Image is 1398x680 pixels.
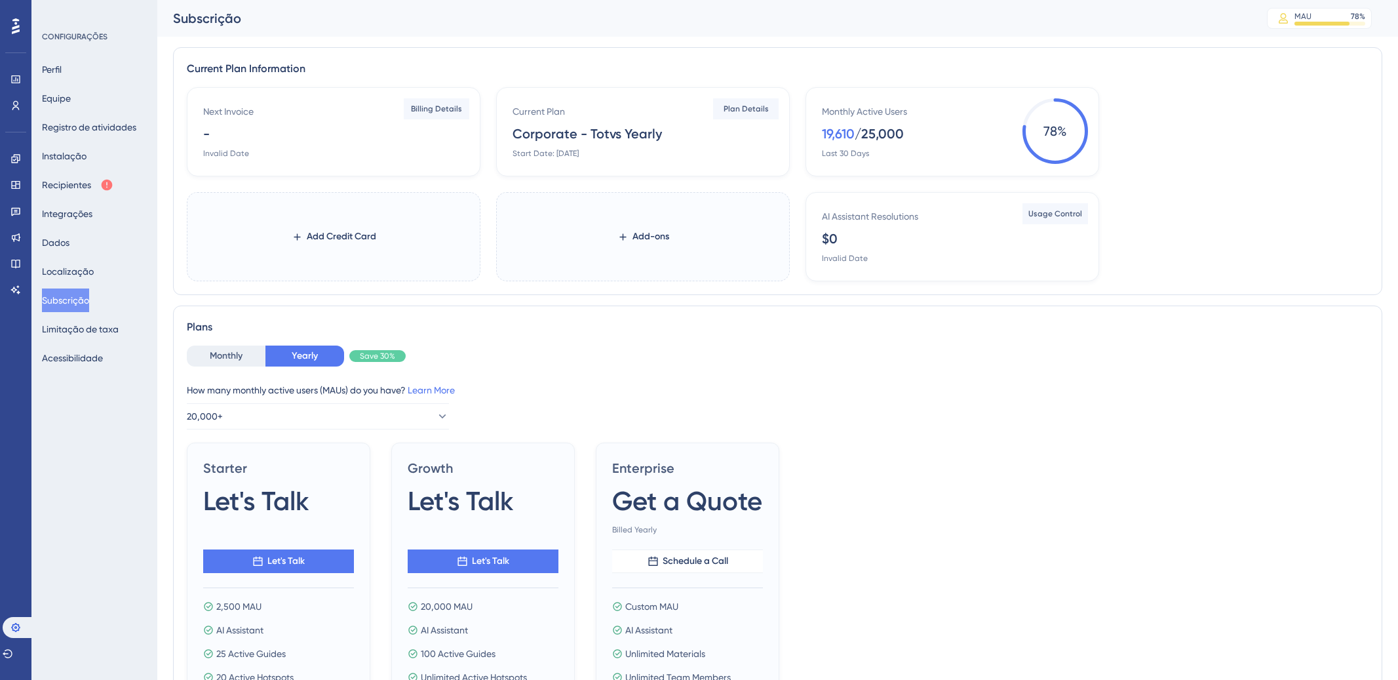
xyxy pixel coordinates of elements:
[42,317,119,341] button: Limitação de taxa
[408,483,514,519] span: Let's Talk
[1022,98,1088,164] span: 78 %
[408,385,455,395] a: Learn More
[42,58,62,81] button: Perfil
[625,599,678,614] span: Custom MAU
[1022,203,1088,224] button: Usage Control
[42,260,94,283] button: Localização
[408,459,558,477] span: Growth
[216,599,262,614] span: 2,500 MAU
[292,225,376,249] button: Add Credit Card
[632,229,669,245] span: Add-ons
[42,289,89,312] button: Subscrição
[173,10,241,26] font: Subscrição
[203,148,249,159] div: Invalid Date
[1359,12,1365,21] font: %
[408,550,558,573] button: Let's Talk
[42,237,69,248] font: Dados
[42,64,62,75] font: Perfil
[216,622,263,638] span: AI Assistant
[625,622,672,638] span: AI Assistant
[42,180,91,190] font: Recipientes
[411,104,462,114] span: Billing Details
[187,61,1369,77] div: Current Plan Information
[42,122,136,132] font: Registro de atividades
[822,209,918,224] div: AI Assistant Resolutions
[472,553,509,569] span: Let's Talk
[42,32,107,41] font: CONFIGURAÇÕES
[822,125,855,143] div: 19,610
[513,125,662,143] div: Corporate - Totvs Yearly
[724,104,769,114] span: Plan Details
[822,230,838,248] div: $0
[42,295,89,306] font: Subscrição
[42,266,94,277] font: Localização
[612,459,763,477] span: Enterprise
[822,104,907,119] div: Monthly Active Users
[513,104,565,119] div: Current Plan
[421,622,468,638] span: AI Assistant
[42,231,69,254] button: Dados
[612,550,763,573] button: Schedule a Call
[713,98,779,119] button: Plan Details
[1351,12,1359,21] font: 78
[42,115,136,139] button: Registro de atividades
[42,93,71,104] font: Equipe
[203,125,210,143] div: -
[663,553,728,569] span: Schedule a Call
[822,253,868,264] div: Invalid Date
[1028,209,1082,219] span: Usage Control
[42,324,119,334] font: Limitação de taxa
[1294,12,1311,21] font: MAU
[187,403,449,430] button: 20,000+
[421,599,473,614] span: 20,000 MAU
[822,148,869,159] div: Last 30 Days
[265,346,344,367] button: Yearly
[187,409,223,424] span: 20,000+
[42,353,103,363] font: Acessibilidade
[360,351,395,361] span: Save 30%
[404,98,469,119] button: Billing Details
[42,87,71,110] button: Equipe
[42,202,92,226] button: Integrações
[421,646,495,662] span: 100 Active Guides
[267,553,305,569] span: Let's Talk
[612,525,763,535] span: Billed Yearly
[612,483,762,519] span: Get a Quote
[42,209,92,219] font: Integrações
[187,382,1369,398] div: How many monthly active users (MAUs) do you have?
[187,319,1369,335] div: Plans
[42,173,113,197] button: Recipientes
[855,125,904,143] div: / 25,000
[203,550,354,573] button: Let's Talk
[203,459,354,477] span: Starter
[203,104,254,119] div: Next Invoice
[203,483,309,519] span: Let's Talk
[42,144,87,168] button: Instalação
[307,229,376,245] span: Add Credit Card
[625,646,705,662] span: Unlimited Materials
[42,346,103,370] button: Acessibilidade
[617,225,669,249] button: Add-ons
[42,151,87,161] font: Instalação
[513,148,579,159] div: Start Date: [DATE]
[187,346,265,367] button: Monthly
[216,646,286,662] span: 25 Active Guides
